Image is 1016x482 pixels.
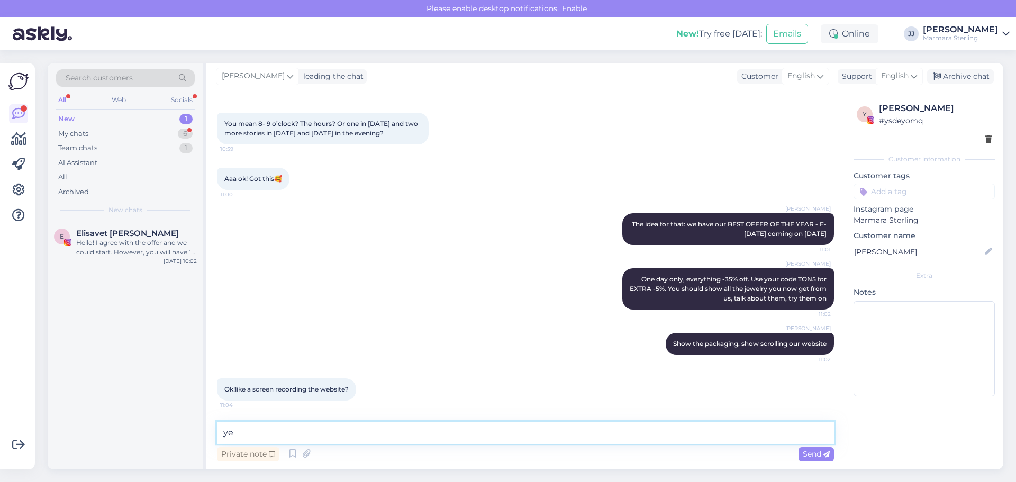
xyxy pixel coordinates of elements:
div: Team chats [58,143,97,153]
div: 1 [179,143,193,153]
div: Archived [58,187,89,197]
div: 6 [178,129,193,139]
b: New! [676,29,699,39]
div: JJ [904,26,919,41]
span: 11:00 [220,190,260,198]
span: 11:04 [220,401,260,409]
span: Aaa ok! Got this🥰 [224,175,282,183]
span: English [787,70,815,82]
span: 11:01 [791,245,831,253]
input: Add name [854,246,983,258]
div: AI Assistant [58,158,97,168]
div: All [56,93,68,107]
span: Send [803,449,830,459]
div: Hello! I agree with the offer and we could start. However, you will have 1 more comment from me a... [76,238,197,257]
div: Extra [854,271,995,280]
div: [DATE] 10:02 [164,257,197,265]
div: Customer [737,71,778,82]
div: leading the chat [299,71,364,82]
div: [PERSON_NAME] [923,25,998,34]
span: You mean 8- 9 o’clock? The hours? Or one in [DATE] and two more stories in [DATE] and [DATE] in t... [224,120,420,137]
span: 10:59 [220,145,260,153]
div: New [58,114,75,124]
input: Add a tag [854,184,995,199]
span: 11:02 [791,310,831,318]
div: Socials [169,93,195,107]
p: Customer tags [854,170,995,181]
div: My chats [58,129,88,139]
span: Ok!like a screen recording the website? [224,385,349,393]
span: [PERSON_NAME] [222,70,285,82]
p: Customer name [854,230,995,241]
div: 1 [179,114,193,124]
div: Online [821,24,878,43]
span: Enable [559,4,590,13]
div: Try free [DATE]: [676,28,762,40]
div: Customer information [854,154,995,164]
span: 11:02 [791,356,831,363]
span: [PERSON_NAME] [785,324,831,332]
span: English [881,70,909,82]
span: Elisavet Olga Kontokosta [76,229,179,238]
span: y [863,110,867,118]
span: New chats [108,205,142,215]
span: [PERSON_NAME] [785,205,831,213]
img: Askly Logo [8,71,29,92]
span: Search customers [66,72,133,84]
span: The idea for that: we have our BEST OFFER OF THE YEAR - E-[DATE] coming on [DATE] [632,220,827,238]
div: Support [838,71,872,82]
div: Private note [217,447,279,461]
span: E [60,232,64,240]
button: Emails [766,24,808,44]
span: One day only, everything -35% off. Use your code TON5 for EXTRA -5%. You should show all the jewe... [630,275,828,302]
p: Notes [854,287,995,298]
textarea: ye [217,422,834,444]
p: Marmara Sterling [854,215,995,226]
a: [PERSON_NAME]Marmara Sterling [923,25,1010,42]
div: All [58,172,67,183]
div: Web [110,93,128,107]
div: [PERSON_NAME] [879,102,992,115]
div: Archive chat [927,69,994,84]
div: Marmara Sterling [923,34,998,42]
span: [PERSON_NAME] [785,260,831,268]
div: # ysdeyomq [879,115,992,126]
span: Show the packaging, show scrolling our website [673,340,827,348]
p: Instagram page [854,204,995,215]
